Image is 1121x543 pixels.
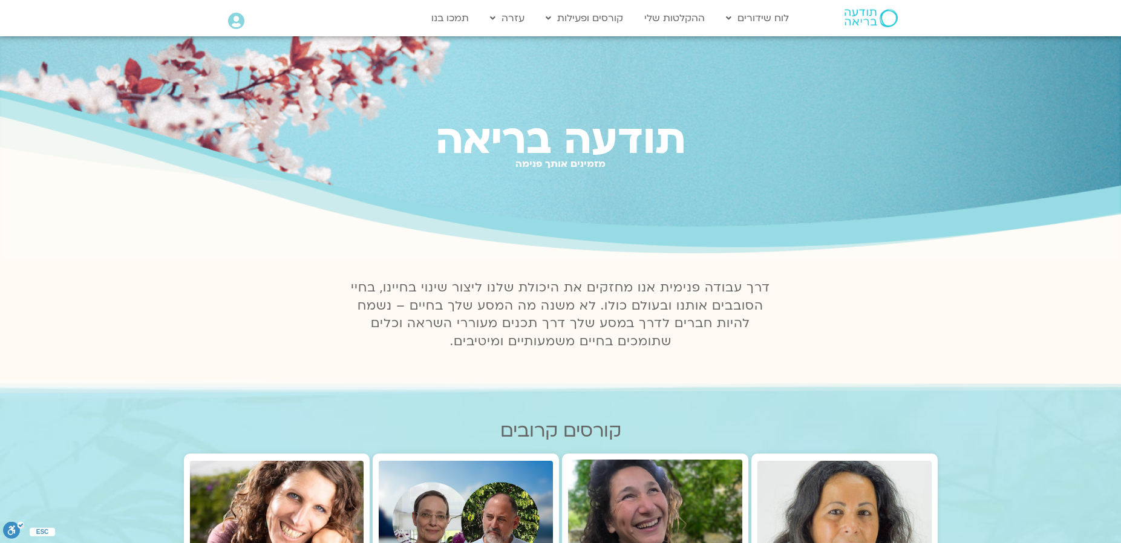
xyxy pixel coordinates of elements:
a: קורסים ופעילות [540,7,629,30]
p: דרך עבודה פנימית אנו מחזקים את היכולת שלנו ליצור שינוי בחיינו, בחיי הסובבים אותנו ובעולם כולו. לא... [344,279,777,351]
a: לוח שידורים [720,7,795,30]
img: תודעה בריאה [845,9,898,27]
a: תמכו בנו [425,7,475,30]
a: ההקלטות שלי [638,7,711,30]
a: עזרה [484,7,531,30]
h2: קורסים קרובים [184,420,938,441]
